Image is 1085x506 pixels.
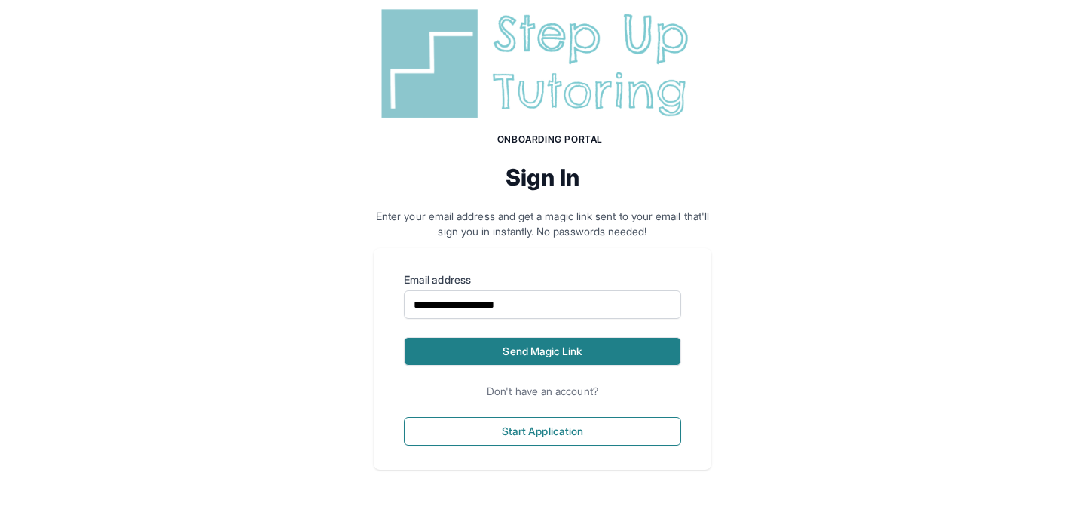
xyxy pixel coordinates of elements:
[404,417,681,446] button: Start Application
[389,133,711,146] h1: Onboarding Portal
[481,384,604,399] span: Don't have an account?
[374,3,711,124] img: Step Up Tutoring horizontal logo
[404,337,681,366] button: Send Magic Link
[374,209,711,239] p: Enter your email address and get a magic link sent to your email that'll sign you in instantly. N...
[374,164,711,191] h2: Sign In
[404,272,681,287] label: Email address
